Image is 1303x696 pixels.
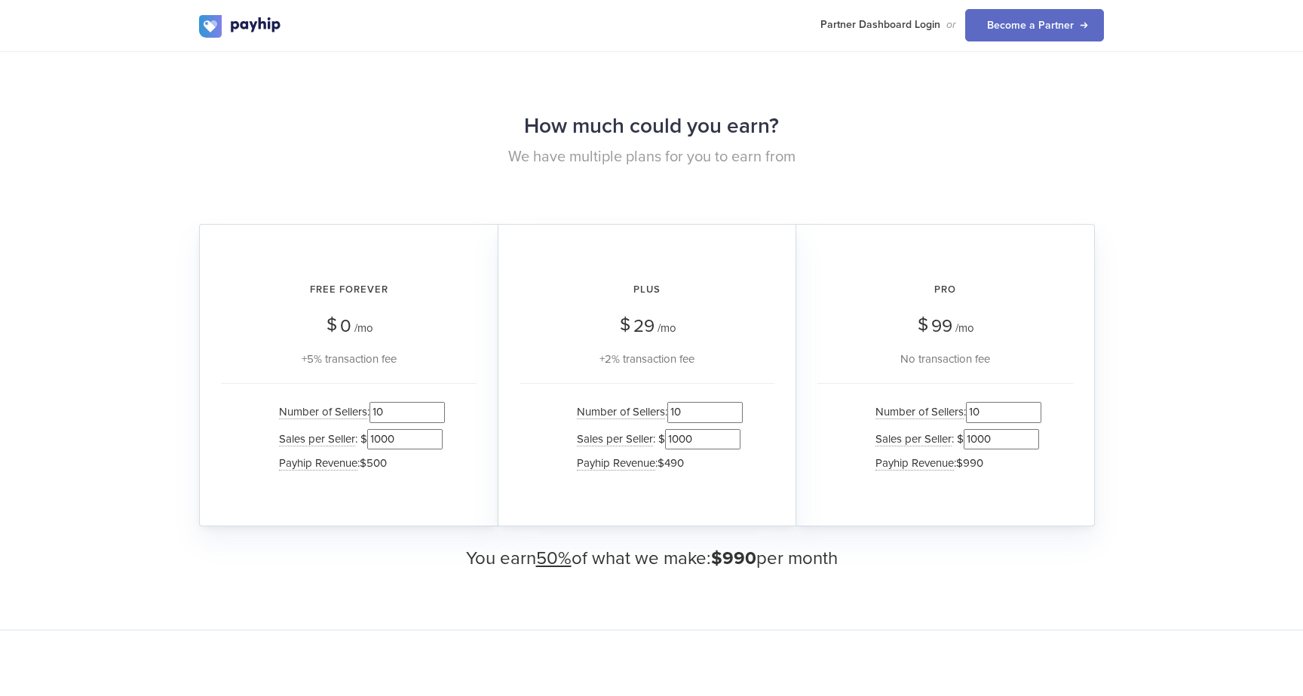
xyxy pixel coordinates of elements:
[875,456,954,471] span: Payhip Revenue
[271,426,445,452] li: : $
[279,405,367,419] span: Number of Sellers
[868,399,1041,425] li: :
[199,15,282,38] img: logo.svg
[199,146,1104,168] p: We have multiple plans for you to earn from
[520,350,774,368] div: +2% transaction fee
[199,106,1104,146] h2: How much could you earn?
[918,308,928,341] span: $
[658,456,684,470] span: $490
[569,452,743,474] li: :
[327,308,337,341] span: $
[569,399,743,425] li: :
[956,456,983,470] span: $990
[620,308,630,341] span: $
[199,549,1104,569] h3: You earn of what we make: per month
[221,350,477,368] div: +5% transaction fee
[271,452,445,474] li: :
[279,432,355,446] span: Sales per Seller
[955,321,974,335] span: /mo
[577,405,665,419] span: Number of Sellers
[221,270,477,310] h2: Free Forever
[965,9,1104,41] a: Become a Partner
[868,452,1041,474] li: :
[711,547,756,569] span: $990
[817,270,1073,310] h2: Pro
[875,405,964,419] span: Number of Sellers
[569,426,743,452] li: : $
[279,456,357,471] span: Payhip Revenue
[633,315,655,337] span: 29
[577,456,655,471] span: Payhip Revenue
[875,432,952,446] span: Sales per Seller
[520,270,774,310] h2: Plus
[271,399,445,425] li: :
[817,350,1073,368] div: No transaction fee
[931,315,952,337] span: 99
[354,321,373,335] span: /mo
[868,426,1041,452] li: : $
[536,547,572,569] u: 50%
[360,456,387,470] span: $500
[577,432,653,446] span: Sales per Seller
[340,315,351,337] span: 0
[658,321,676,335] span: /mo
